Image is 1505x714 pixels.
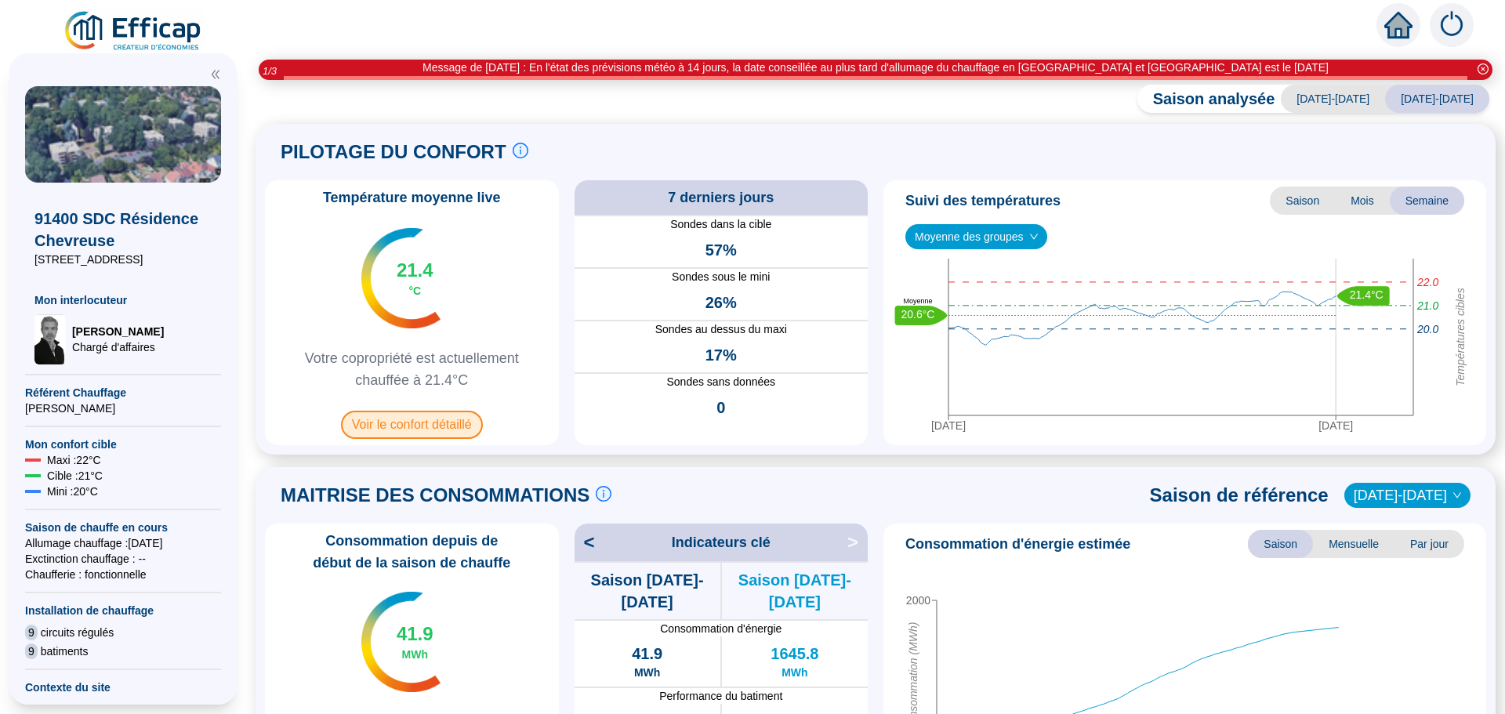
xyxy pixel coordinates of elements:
span: Sondes sous le mini [575,269,869,285]
span: Indicateurs clé [672,531,771,553]
span: Saison de référence [1150,483,1329,508]
tspan: 2000 [906,594,930,607]
span: Saison [1248,530,1313,558]
img: alerts [1430,3,1474,47]
span: circuits régulés [41,625,114,640]
span: Sondes dans la cible [575,216,869,233]
span: Chargé d'affaires [72,339,164,355]
span: 91400 SDC Résidence Chevreuse [34,208,212,252]
span: Température moyenne live [314,187,510,208]
text: 20.6°C [901,308,935,321]
tspan: [DATE] [931,419,966,432]
div: Message de [DATE] : En l'état des prévisions météo à 14 jours, la date conseillée au plus tard d'... [422,60,1329,76]
img: Chargé d'affaires [34,314,66,364]
span: 17% [705,344,737,366]
tspan: 20.0 [1416,323,1438,335]
span: Sondes sans données [575,374,869,390]
span: 9 [25,643,38,659]
span: Saison [DATE]-[DATE] [575,569,720,613]
span: Chaufferie : fonctionnelle [25,567,221,582]
span: Contexte du site [25,680,221,695]
span: MAITRISE DES CONSOMMATIONS [281,483,589,508]
span: Sondes au dessus du maxi [575,321,869,338]
span: Saison analysée [1137,88,1275,110]
span: Allumage chauffage : [DATE] [25,535,221,551]
span: °C [408,283,421,299]
span: 57% [705,239,737,261]
span: Saison [DATE]-[DATE] [722,569,868,613]
tspan: Températures cibles [1454,288,1467,386]
span: Mini : 20 °C [47,484,98,499]
span: Mois [1335,187,1390,215]
span: > [847,530,868,555]
img: efficap energie logo [63,9,205,53]
img: indicateur températures [361,592,441,692]
span: info-circle [596,486,611,502]
span: [STREET_ADDRESS] [34,252,212,267]
span: 0 [716,397,725,419]
img: indicateur températures [361,228,441,328]
span: down [1452,491,1462,500]
span: Saison de chauffe en cours [25,520,221,535]
span: 41.9 [632,643,662,665]
span: [DATE]-[DATE] [1385,85,1489,113]
span: info-circle [513,143,528,158]
span: PILOTAGE DU CONFORT [281,140,506,165]
span: 21.4 [397,258,433,283]
span: Moyenne des groupes [915,225,1038,248]
span: 26% [705,292,737,314]
span: Semaine [1390,187,1464,215]
span: Référent Chauffage [25,385,221,400]
span: Consommation depuis de début de la saison de chauffe [271,530,553,574]
span: batiments [41,643,89,659]
span: home [1384,11,1413,39]
span: < [575,530,595,555]
text: 21.4°C [1350,288,1384,301]
span: Installation de chauffage [25,603,221,618]
span: 1645.8 [771,643,818,665]
span: [PERSON_NAME] [72,324,164,339]
span: MWh [782,665,807,680]
span: close-circle [1478,63,1489,74]
span: Cible : 21 °C [47,468,103,484]
span: double-left [210,69,221,80]
span: [PERSON_NAME] [25,400,221,416]
span: Maxi : 22 °C [47,452,101,468]
i: 1 / 3 [263,65,277,77]
span: 7 derniers jours [668,187,774,208]
span: Par jour [1394,530,1464,558]
span: Consommation d'énergie estimée [905,533,1130,555]
text: Moyenne [903,297,932,305]
span: 9 [25,625,38,640]
span: Voir le confort détaillé [341,411,483,439]
span: Exctinction chauffage : -- [25,551,221,567]
span: Votre copropriété est actuellement chauffée à 21.4°C [271,347,553,391]
tspan: 22.0 [1416,276,1438,288]
span: Saison [1270,187,1335,215]
span: Mon interlocuteur [34,292,212,308]
span: down [1029,232,1039,241]
span: Consommation d'énergie [575,621,869,636]
span: Mensuelle [1313,530,1394,558]
span: Suivi des températures [905,190,1061,212]
tspan: [DATE] [1318,419,1353,432]
span: MWh [634,665,660,680]
span: Mon confort cible [25,437,221,452]
tspan: 21.0 [1416,299,1438,312]
span: 41.9 [397,622,433,647]
span: Performance du batiment [575,688,869,704]
span: MWh [402,647,428,662]
span: [DATE]-[DATE] [1281,85,1385,113]
span: 2022-2023 [1354,484,1461,507]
